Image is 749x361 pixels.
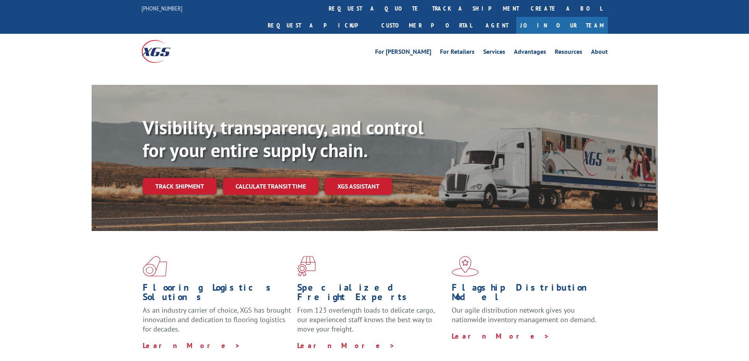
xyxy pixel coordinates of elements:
[223,178,318,195] a: Calculate transit time
[262,17,375,34] a: Request a pickup
[440,49,475,57] a: For Retailers
[142,4,182,12] a: [PHONE_NUMBER]
[143,115,423,162] b: Visibility, transparency, and control for your entire supply chain.
[452,306,596,324] span: Our agile distribution network gives you nationwide inventory management on demand.
[143,283,291,306] h1: Flooring Logistics Solutions
[516,17,608,34] a: Join Our Team
[297,341,395,350] a: Learn More >
[297,283,446,306] h1: Specialized Freight Experts
[514,49,546,57] a: Advantages
[143,178,217,194] a: Track shipment
[143,256,167,277] img: xgs-icon-total-supply-chain-intelligence-red
[297,256,316,277] img: xgs-icon-focused-on-flooring-red
[483,49,505,57] a: Services
[143,306,291,334] span: As an industry carrier of choice, XGS has brought innovation and dedication to flooring logistics...
[478,17,516,34] a: Agent
[452,332,550,341] a: Learn More >
[452,256,479,277] img: xgs-icon-flagship-distribution-model-red
[297,306,446,341] p: From 123 overlength loads to delicate cargo, our experienced staff knows the best way to move you...
[375,49,431,57] a: For [PERSON_NAME]
[591,49,608,57] a: About
[555,49,582,57] a: Resources
[143,341,241,350] a: Learn More >
[375,17,478,34] a: Customer Portal
[325,178,392,195] a: XGS ASSISTANT
[452,283,600,306] h1: Flagship Distribution Model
